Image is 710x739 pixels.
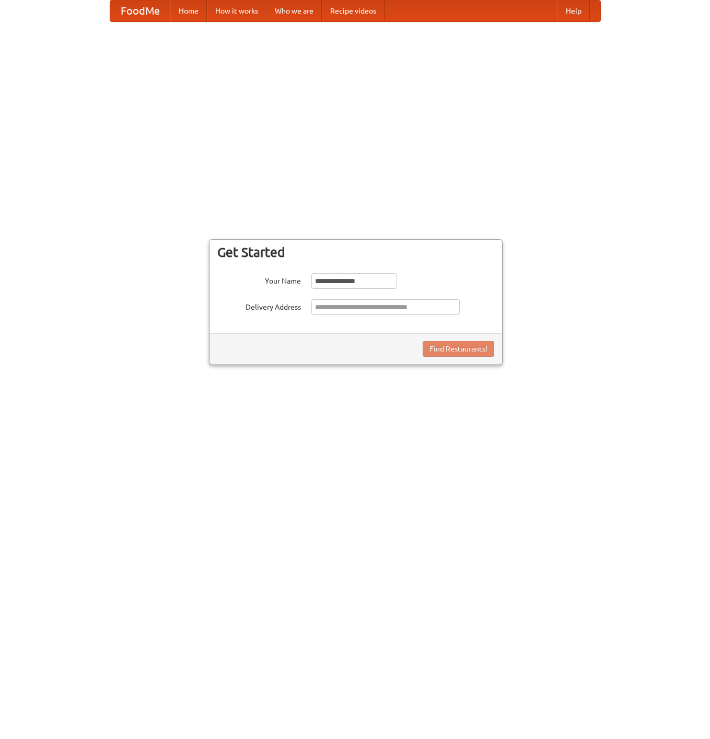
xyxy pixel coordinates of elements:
a: Who we are [266,1,322,21]
a: FoodMe [110,1,170,21]
h3: Get Started [217,244,494,260]
a: How it works [207,1,266,21]
a: Recipe videos [322,1,385,21]
label: Delivery Address [217,299,301,312]
a: Help [557,1,590,21]
button: Find Restaurants! [423,341,494,357]
a: Home [170,1,207,21]
label: Your Name [217,273,301,286]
